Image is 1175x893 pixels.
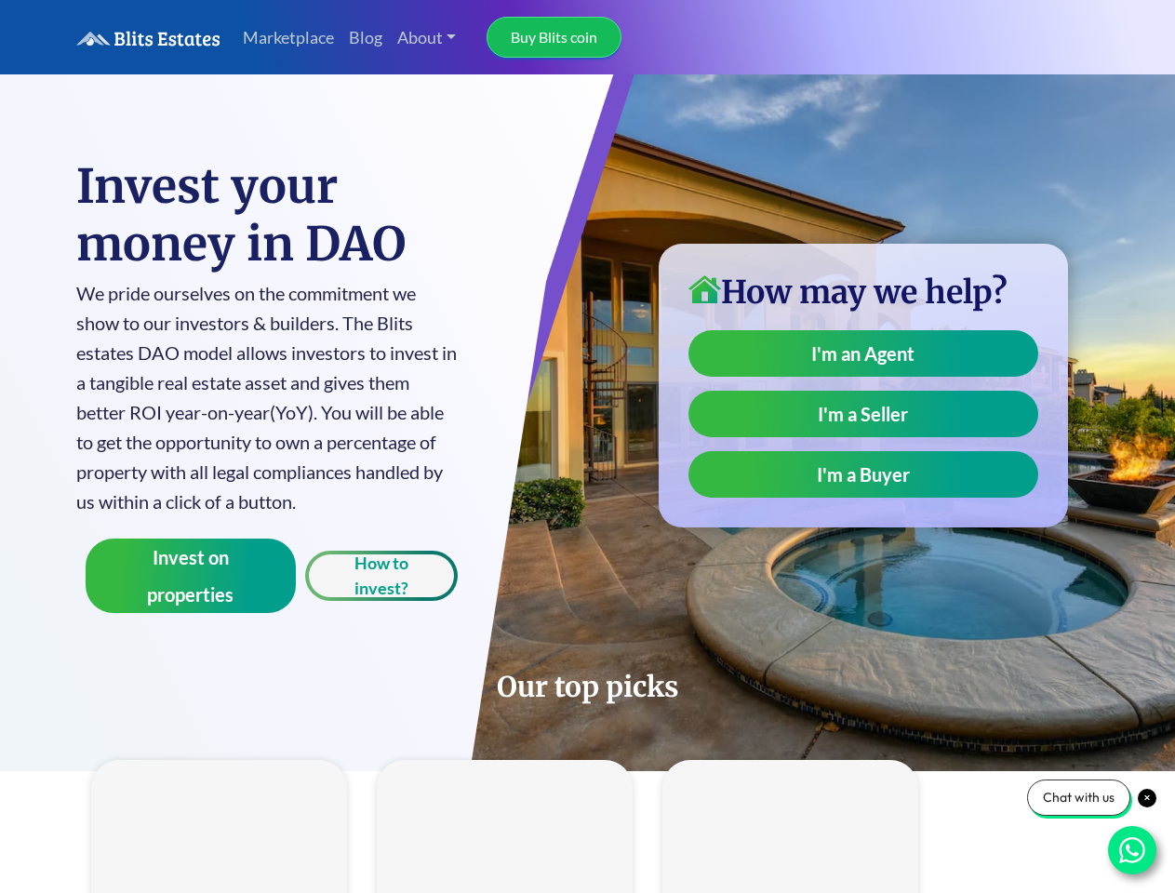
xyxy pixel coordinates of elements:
h2: Our top picks [76,669,1100,704]
img: logo.6a08bd47fd1234313fe35534c588d03a.svg [76,31,220,47]
a: I'm a Buyer [688,451,1038,498]
a: Blog [341,18,390,58]
a: I'm a Seller [688,391,1038,437]
button: How to invest? [305,551,458,601]
a: About [390,18,464,58]
a: I'm an Agent [688,330,1038,377]
button: Invest on properties [86,539,297,613]
h3: How may we help? [688,273,1038,312]
a: Marketplace [235,18,341,58]
div: Chat with us [1027,780,1130,816]
p: We pride ourselves on the commitment we show to our investors & builders. The Blits estates DAO m... [76,278,459,516]
img: home-icon [688,275,721,303]
h1: Invest your money in DAO [76,158,459,273]
a: Buy Blits coin [487,17,621,58]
